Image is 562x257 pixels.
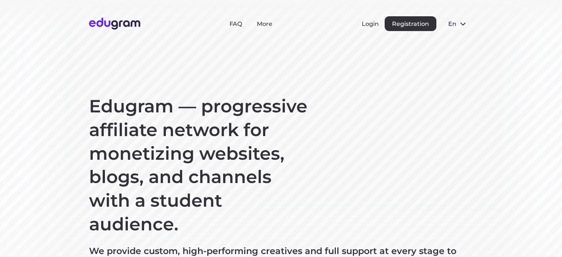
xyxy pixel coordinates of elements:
a: More [257,20,272,27]
button: en [442,16,473,31]
span: en [448,20,456,27]
button: Login [362,20,379,27]
img: Edugram Logo [89,18,140,30]
h1: Edugram — progressive affiliate network for monetizing websites, blogs, and channels with a stude... [89,95,311,236]
button: Registration [385,16,436,31]
a: FAQ [229,20,242,27]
